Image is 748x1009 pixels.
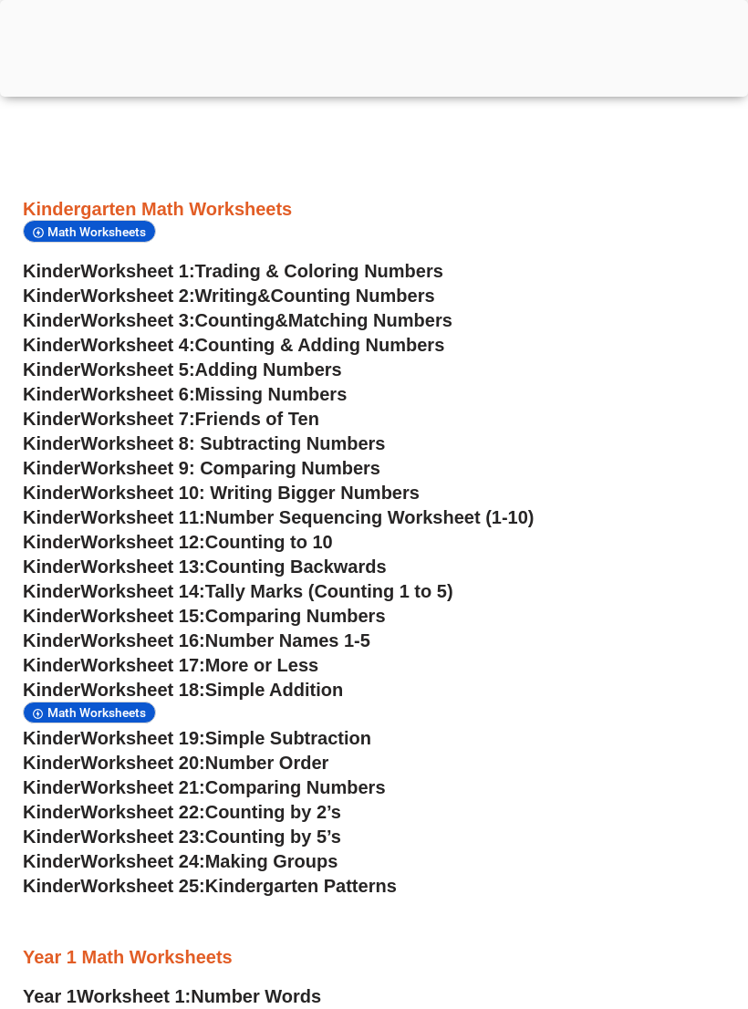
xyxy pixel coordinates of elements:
[80,286,194,306] span: Worksheet 2:
[80,655,204,675] span: Worksheet 17:
[205,876,397,896] span: Kindergarten Patterns
[23,286,80,306] span: Kinder
[23,261,443,281] a: KinderWorksheet 1:Trading & Coloring Numbers
[47,224,151,239] span: Math Worksheets
[23,876,80,896] span: Kinder
[23,261,80,281] span: Kinder
[205,507,535,527] span: Number Sequencing Worksheet (1-10)
[288,310,452,330] span: Matching Numbers
[435,803,748,1009] iframe: Chat Widget
[205,777,386,797] span: Comparing Numbers
[23,197,716,221] h3: Kindergarten Math Worksheets
[205,606,386,626] span: Comparing Numbers
[23,851,80,871] span: Kinder
[23,359,80,380] span: Kinder
[23,702,156,724] div: Math Worksheets
[205,802,341,822] span: Counting by 2’s
[80,335,194,355] span: Worksheet 4:
[80,507,204,527] span: Worksheet 11:
[23,409,80,429] span: Kinder
[23,507,80,527] span: Kinder
[47,705,151,720] span: Math Worksheets
[23,606,80,626] span: Kinder
[205,827,341,847] span: Counting by 5’s
[80,581,204,601] span: Worksheet 14:
[80,458,380,478] span: Worksheet 9: Comparing Numbers
[80,532,204,552] span: Worksheet 12:
[23,310,452,330] a: KinderWorksheet 3:Counting&Matching Numbers
[23,557,80,577] span: Kinder
[23,384,80,404] span: Kinder
[77,986,191,1006] span: Worksheet 1:
[80,606,204,626] span: Worksheet 15:
[23,581,80,601] span: Kinder
[205,630,370,650] span: Number Names 1-5
[23,384,347,404] a: KinderWorksheet 6:Missing Numbers
[205,557,387,577] span: Counting Backwards
[23,458,80,478] span: Kinder
[23,286,435,306] a: KinderWorksheet 2:Writing&Counting Numbers
[23,777,80,797] span: Kinder
[23,753,80,773] span: Kinder
[80,827,204,847] span: Worksheet 23:
[205,532,333,552] span: Counting to 10
[23,359,342,380] a: KinderWorksheet 5:Adding Numbers
[205,680,343,700] span: Simple Addition
[195,384,348,404] span: Missing Numbers
[195,335,445,355] span: Counting & Adding Numbers
[23,310,80,330] span: Kinder
[23,220,156,243] div: Math Worksheets
[80,728,204,748] span: Worksheet 19:
[23,945,716,969] h3: Year 1 Math Worksheets
[205,728,371,748] span: Simple Subtraction
[195,359,342,380] span: Adding Numbers
[195,261,443,281] span: Trading & Coloring Numbers
[205,581,453,601] span: Tally Marks (Counting 1 to 5)
[191,986,321,1006] span: Number Words
[205,851,338,871] span: Making Groups
[80,557,204,577] span: Worksheet 13:
[23,680,80,700] span: Kinder
[80,851,204,871] span: Worksheet 24:
[205,753,329,773] span: Number Order
[23,483,420,503] a: KinderWorksheet 10: Writing Bigger Numbers
[23,655,80,675] span: Kinder
[271,286,435,306] span: Counting Numbers
[23,433,385,453] a: KinderWorksheet 8: Subtracting Numbers
[23,728,80,748] span: Kinder
[23,532,80,552] span: Kinder
[80,433,385,453] span: Worksheet 8: Subtracting Numbers
[80,802,204,822] span: Worksheet 22:
[80,777,204,797] span: Worksheet 21:
[195,310,275,330] span: Counting
[23,483,80,503] span: Kinder
[80,630,204,650] span: Worksheet 16:
[80,876,204,896] span: Worksheet 25:
[80,680,204,700] span: Worksheet 18:
[23,335,80,355] span: Kinder
[23,986,321,1006] a: Year 1Worksheet 1:Number Words
[23,802,80,822] span: Kinder
[80,384,194,404] span: Worksheet 6:
[80,261,194,281] span: Worksheet 1:
[23,335,444,355] a: KinderWorksheet 4:Counting & Adding Numbers
[23,409,319,429] a: KinderWorksheet 7:Friends of Ten
[23,827,80,847] span: Kinder
[195,286,258,306] span: Writing
[23,458,380,478] a: KinderWorksheet 9: Comparing Numbers
[205,655,318,675] span: More or Less
[80,483,420,503] span: Worksheet 10: Writing Bigger Numbers
[80,310,194,330] span: Worksheet 3:
[23,630,80,650] span: Kinder
[80,409,194,429] span: Worksheet 7:
[23,433,80,453] span: Kinder
[80,753,204,773] span: Worksheet 20:
[195,409,319,429] span: Friends of Ten
[80,359,194,380] span: Worksheet 5:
